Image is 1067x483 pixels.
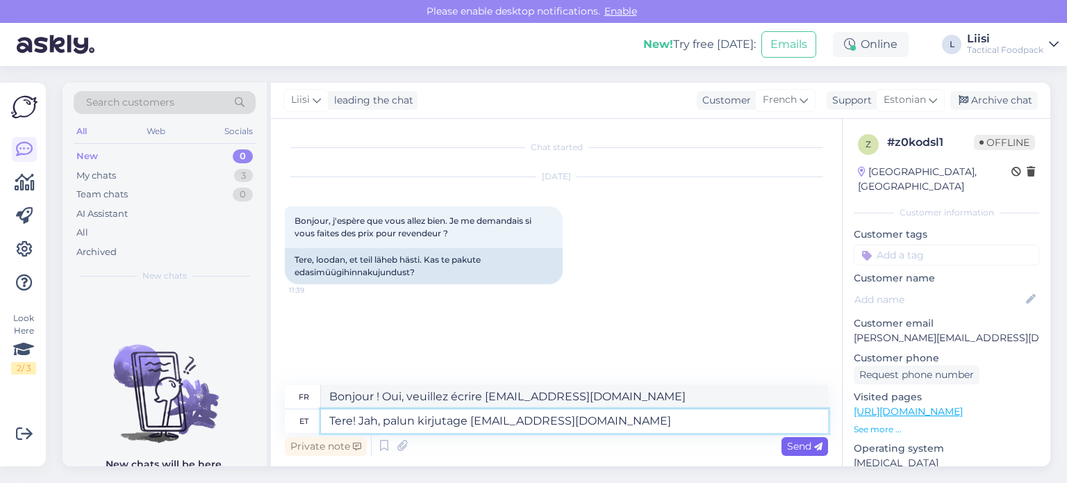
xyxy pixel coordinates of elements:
[234,169,253,183] div: 3
[299,409,308,433] div: et
[942,35,961,54] div: L
[321,409,828,433] textarea: Tere! Jah, palun kirjutage [EMAIL_ADDRESS][DOMAIN_NAME]
[76,245,117,259] div: Archived
[643,38,673,51] b: New!
[854,316,1039,331] p: Customer email
[854,456,1039,470] p: [MEDICAL_DATA]
[106,457,224,472] p: New chats will be here.
[854,331,1039,345] p: [PERSON_NAME][EMAIL_ADDRESS][DOMAIN_NAME]
[291,92,310,108] span: Liisi
[299,385,309,409] div: fr
[854,292,1023,307] input: Add name
[86,95,174,110] span: Search customers
[285,437,367,456] div: Private note
[950,91,1038,110] div: Archive chat
[887,134,974,151] div: # z0kodsl1
[827,93,872,108] div: Support
[329,93,413,108] div: leading the chat
[321,385,828,409] textarea: Bonjour ! Oui, veuillez écrire [EMAIL_ADDRESS][DOMAIN_NAME]
[144,122,168,140] div: Web
[76,149,98,163] div: New
[974,135,1035,150] span: Offline
[854,423,1039,436] p: See more ...
[854,227,1039,242] p: Customer tags
[11,362,36,375] div: 2 / 3
[76,169,116,183] div: My chats
[866,139,871,149] span: z
[854,441,1039,456] p: Operating system
[761,31,816,58] button: Emails
[233,188,253,202] div: 0
[222,122,256,140] div: Socials
[854,405,963,418] a: [URL][DOMAIN_NAME]
[858,165,1011,194] div: [GEOGRAPHIC_DATA], [GEOGRAPHIC_DATA]
[11,94,38,120] img: Askly Logo
[76,207,128,221] div: AI Assistant
[854,245,1039,265] input: Add a tag
[763,92,797,108] span: French
[854,206,1039,219] div: Customer information
[63,320,267,445] img: No chats
[76,188,128,202] div: Team chats
[76,226,88,240] div: All
[285,248,563,284] div: Tere, loodan, et teil läheb hästi. Kas te pakute edasimüügihinnakujundust?
[697,93,751,108] div: Customer
[289,285,341,295] span: 11:39
[854,351,1039,366] p: Customer phone
[787,440,822,452] span: Send
[643,36,756,53] div: Try free [DATE]:
[295,215,533,238] span: Bonjour, j'espère que vous allez bien. Je me demandais si vous faites des prix pour revendeur ?
[142,270,187,282] span: New chats
[285,170,828,183] div: [DATE]
[11,312,36,375] div: Look Here
[967,33,1059,56] a: LiisiTactical Foodpack
[285,141,828,154] div: Chat started
[833,32,909,57] div: Online
[74,122,90,140] div: All
[233,149,253,163] div: 0
[854,390,1039,404] p: Visited pages
[600,5,641,17] span: Enable
[854,271,1039,286] p: Customer name
[854,366,979,384] div: Request phone number
[967,33,1043,44] div: Liisi
[884,92,926,108] span: Estonian
[967,44,1043,56] div: Tactical Foodpack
